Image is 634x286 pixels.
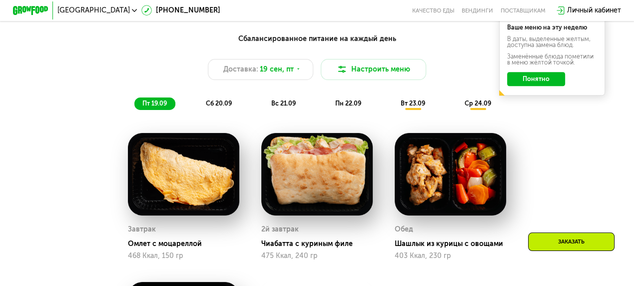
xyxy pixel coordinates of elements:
[271,99,296,107] span: вс 21.09
[567,5,621,15] div: Личный кабинет
[500,7,545,14] div: поставщикам
[507,36,597,48] div: В даты, выделенные желтым, доступна замена блюд.
[395,252,506,260] div: 403 Ккал, 230 гр
[206,99,232,107] span: сб 20.09
[507,53,597,66] div: Заменённые блюда пометили в меню жёлтой точкой.
[395,223,413,236] div: Обед
[128,223,156,236] div: Завтрак
[507,24,597,30] div: Ваше меню на эту неделю
[465,99,491,107] span: ср 24.09
[142,99,167,107] span: пт 19.09
[401,99,425,107] span: вт 23.09
[57,7,130,14] span: [GEOGRAPHIC_DATA]
[462,7,493,14] a: Вендинги
[507,72,565,86] button: Понятно
[261,252,373,260] div: 475 Ккал, 240 гр
[56,33,578,44] div: Сбалансированное питание на каждый день
[260,64,294,74] span: 19 сен, пт
[261,239,380,248] div: Чиабатта с куриным филе
[141,5,220,15] a: [PHONE_NUMBER]
[223,64,258,74] span: Доставка:
[412,7,455,14] a: Качество еды
[261,223,299,236] div: 2й завтрак
[128,239,246,248] div: Омлет с моцареллой
[321,59,427,80] button: Настроить меню
[335,99,361,107] span: пн 22.09
[128,252,239,260] div: 468 Ккал, 150 гр
[528,232,615,251] div: Заказать
[395,239,513,248] div: Шашлык из курицы с овощами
